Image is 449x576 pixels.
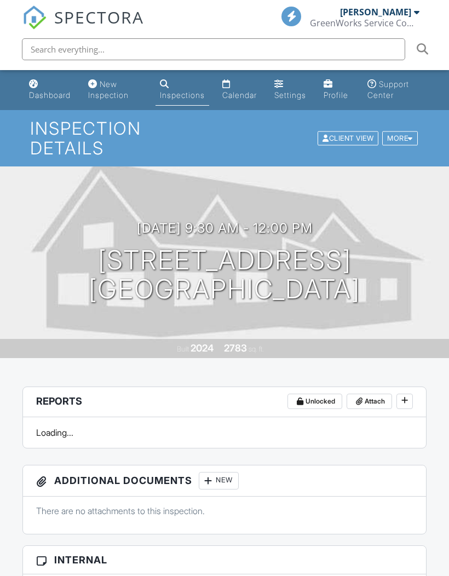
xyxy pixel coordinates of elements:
[319,74,354,106] a: Profile
[316,134,381,142] a: Client View
[222,90,257,100] div: Calendar
[270,74,310,106] a: Settings
[218,74,261,106] a: Calendar
[382,131,418,146] div: More
[22,5,47,30] img: The Best Home Inspection Software - Spectora
[84,74,147,106] a: New Inspection
[29,90,71,100] div: Dashboard
[199,472,239,489] div: New
[363,74,424,106] a: Support Center
[137,221,313,235] h3: [DATE] 9:30 am - 12:00 pm
[318,131,378,146] div: Client View
[23,465,426,497] h3: Additional Documents
[22,38,405,60] input: Search everything...
[88,79,129,100] div: New Inspection
[224,342,247,354] div: 2783
[160,90,205,100] div: Inspections
[274,90,306,100] div: Settings
[89,246,360,304] h1: [STREET_ADDRESS] [GEOGRAPHIC_DATA]
[249,345,264,353] span: sq. ft.
[156,74,209,106] a: Inspections
[54,5,144,28] span: SPECTORA
[310,18,419,28] div: GreenWorks Service Company
[191,342,214,354] div: 2024
[177,345,189,353] span: Built
[30,119,418,157] h1: Inspection Details
[324,90,348,100] div: Profile
[25,74,75,106] a: Dashboard
[340,7,411,18] div: [PERSON_NAME]
[22,15,144,38] a: SPECTORA
[23,546,426,574] h3: Internal
[36,505,413,517] p: There are no attachments to this inspection.
[367,79,409,100] div: Support Center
